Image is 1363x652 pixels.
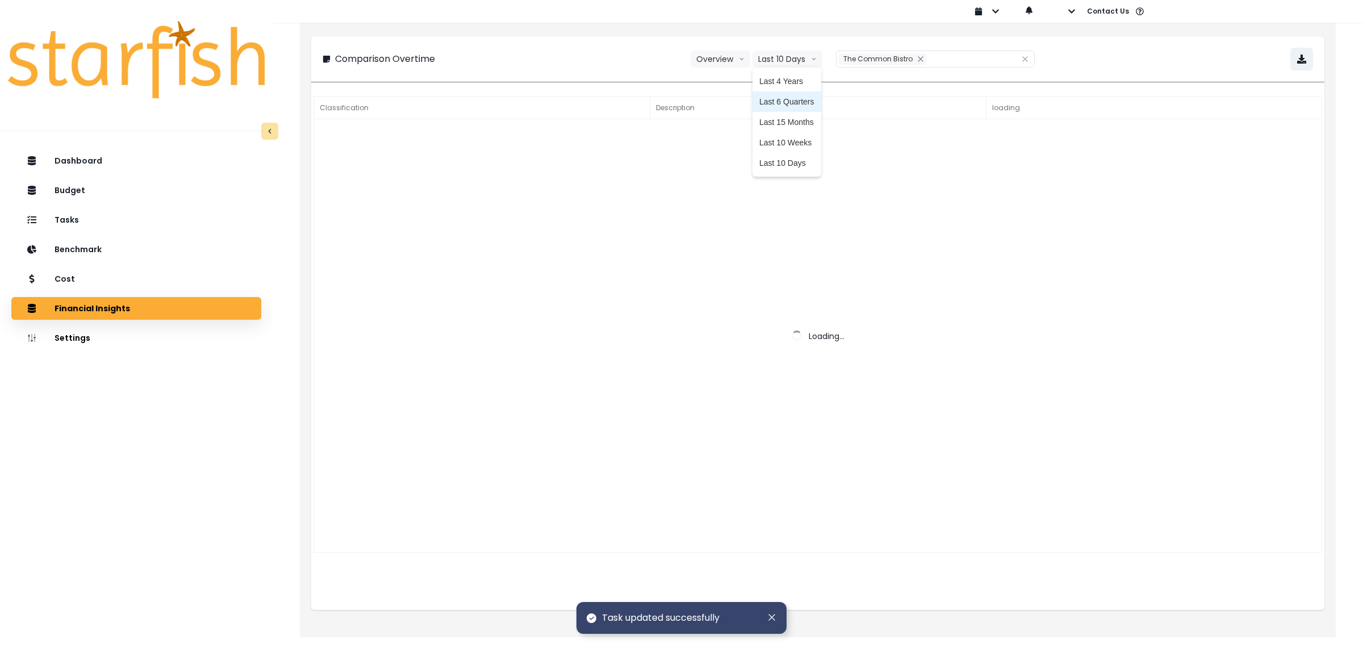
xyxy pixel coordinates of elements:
[759,157,814,169] span: Last 10 Days
[739,53,745,65] svg: arrow down line
[986,97,1323,119] div: loading
[811,53,817,65] svg: arrow down line
[1022,56,1028,62] svg: close
[1022,53,1028,65] button: Clear
[55,186,85,195] p: Budget
[759,96,814,107] span: Last 6 Quarters
[55,156,102,166] p: Dashboard
[11,208,261,231] button: Tasks
[752,51,822,68] button: Last 10 Daysarrow down line
[55,274,75,284] p: Cost
[11,149,261,172] button: Dashboard
[759,137,814,148] span: Last 10 Weeks
[11,179,261,202] button: Budget
[839,53,927,65] div: The Common Bistro
[11,297,261,320] button: Financial Insights
[809,331,844,342] span: Loading...
[11,268,261,290] button: Cost
[752,68,821,177] ul: Last 10 Daysarrow down line
[55,215,79,225] p: Tasks
[11,327,261,349] button: Settings
[314,97,650,119] div: Classification
[55,245,102,254] p: Benchmark
[335,52,435,66] p: Comparison Overtime
[11,238,261,261] button: Benchmark
[914,53,927,65] button: Remove
[843,54,913,64] span: The Common Bistro
[917,56,924,62] svg: close
[759,116,814,128] span: Last 15 Months
[602,611,720,625] span: Task updated successfully
[766,611,777,624] button: Dismiss
[759,76,814,87] span: Last 4 Years
[691,51,750,68] button: Overviewarrow down line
